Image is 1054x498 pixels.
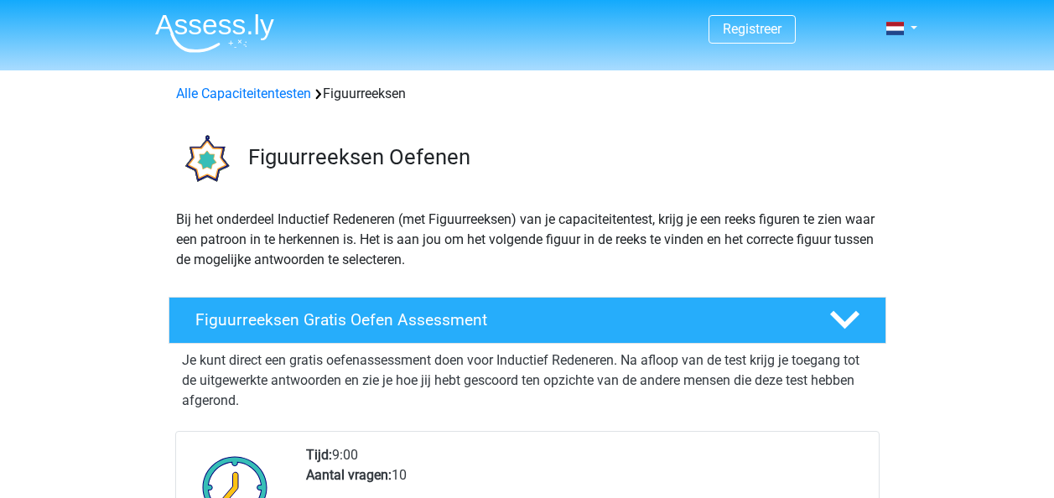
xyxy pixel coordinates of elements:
[176,86,311,101] a: Alle Capaciteitentesten
[182,350,873,411] p: Je kunt direct een gratis oefenassessment doen voor Inductief Redeneren. Na afloop van de test kr...
[195,310,802,329] h4: Figuurreeksen Gratis Oefen Assessment
[723,21,781,37] a: Registreer
[306,467,392,483] b: Aantal vragen:
[306,447,332,463] b: Tijd:
[169,124,241,195] img: figuurreeksen
[155,13,274,53] img: Assessly
[162,297,893,344] a: Figuurreeksen Gratis Oefen Assessment
[169,84,885,104] div: Figuurreeksen
[248,144,873,170] h3: Figuurreeksen Oefenen
[176,210,879,270] p: Bij het onderdeel Inductief Redeneren (met Figuurreeksen) van je capaciteitentest, krijg je een r...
